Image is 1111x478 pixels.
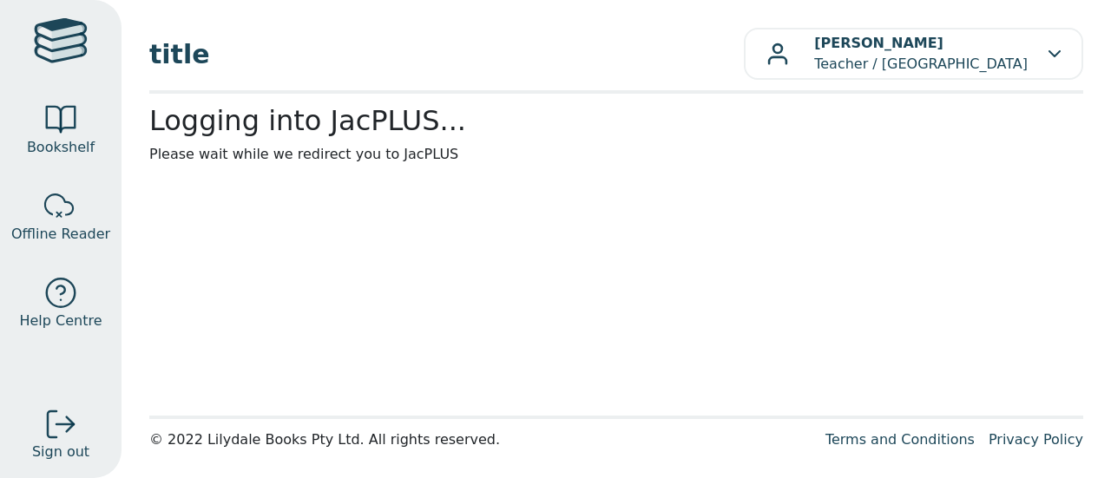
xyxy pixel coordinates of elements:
div: © 2022 Lilydale Books Pty Ltd. All rights reserved. [149,429,812,450]
h2: Logging into JacPLUS... [149,104,1083,137]
b: [PERSON_NAME] [814,35,943,51]
span: Bookshelf [27,137,95,158]
span: title [149,35,744,74]
p: Teacher / [GEOGRAPHIC_DATA] [814,33,1028,75]
span: Offline Reader [11,224,110,245]
button: [PERSON_NAME]Teacher / [GEOGRAPHIC_DATA] [744,28,1083,80]
a: Privacy Policy [989,431,1083,448]
p: Please wait while we redirect you to JacPLUS [149,144,1083,165]
span: Help Centre [19,311,102,331]
a: Terms and Conditions [825,431,975,448]
span: Sign out [32,442,89,462]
